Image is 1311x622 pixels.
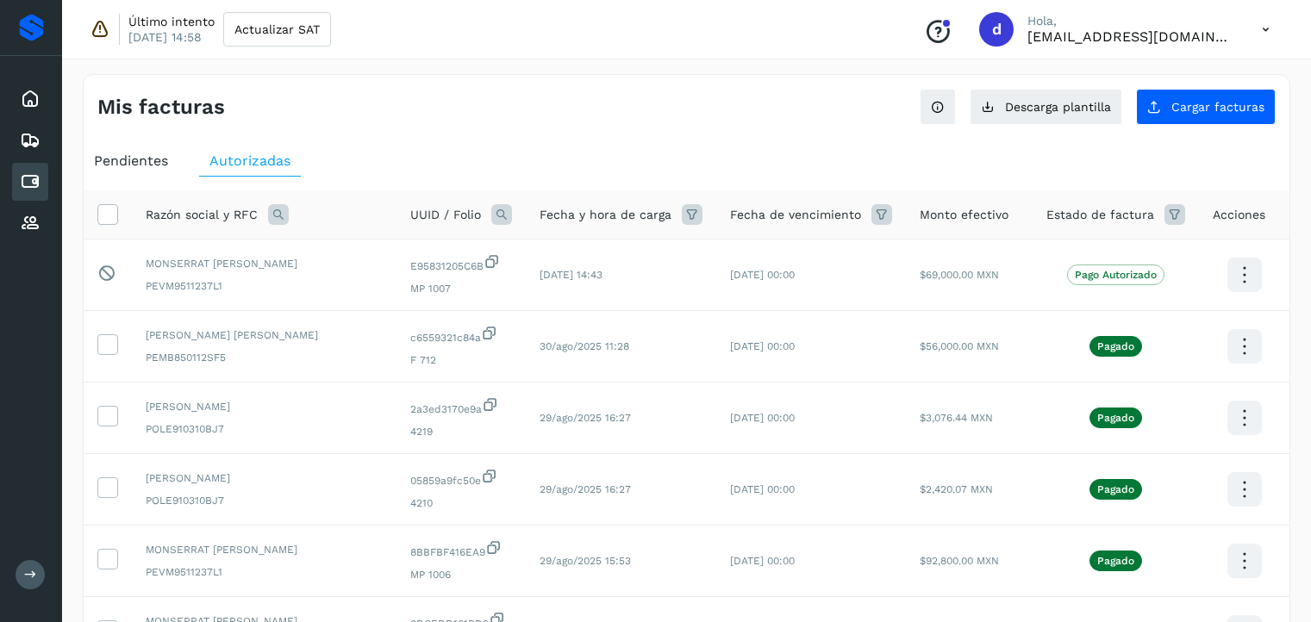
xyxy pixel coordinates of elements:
span: [PERSON_NAME] [PERSON_NAME] [146,327,383,343]
span: 2a3ed3170e9a [410,396,512,417]
p: Pago Autorizado [1075,269,1157,281]
span: Fecha y hora de carga [540,206,671,224]
span: Estado de factura [1046,206,1154,224]
button: Cargar facturas [1136,89,1276,125]
span: [DATE] 00:00 [730,483,795,495]
span: PEMB850112SF5 [146,350,383,365]
span: [DATE] 00:00 [730,555,795,567]
span: Pendientes [94,152,168,169]
span: $3,076.44 MXN [920,412,993,424]
span: $92,800.00 MXN [920,555,999,567]
span: POLE910310BJ7 [146,421,383,437]
span: Autorizadas [209,152,290,169]
button: Actualizar SAT [223,12,331,47]
p: Último intento [128,14,215,29]
span: 8BBFBF416EA9 [410,539,512,560]
button: Descarga plantilla [970,89,1122,125]
span: 30/ago/2025 11:28 [540,340,629,352]
span: Monto efectivo [920,206,1008,224]
span: $69,000.00 MXN [920,269,999,281]
div: Proveedores [12,204,48,242]
p: [DATE] 14:58 [128,29,202,45]
span: 29/ago/2025 15:53 [540,555,631,567]
span: [PERSON_NAME] [146,399,383,414]
span: 4210 [410,495,512,511]
div: Embarques [12,121,48,159]
p: Pagado [1097,483,1134,495]
span: $56,000.00 MXN [920,340,999,352]
span: c6559321c84a [410,325,512,345]
span: Fecha de vencimiento [730,206,861,224]
span: [DATE] 14:43 [540,269,602,281]
span: Acciones [1213,206,1265,224]
span: 29/ago/2025 16:27 [540,412,631,424]
div: Inicio [12,80,48,118]
span: PEVM9511237L1 [146,278,383,294]
p: Pagado [1097,340,1134,352]
span: 29/ago/2025 16:27 [540,483,631,495]
p: Hola, [1027,14,1234,28]
span: UUID / Folio [410,206,481,224]
span: Cargar facturas [1171,101,1264,113]
span: MONSERRAT [PERSON_NAME] [146,256,383,271]
span: Actualizar SAT [234,23,320,35]
span: Razón social y RFC [146,206,258,224]
span: [DATE] 00:00 [730,412,795,424]
p: direccion.admin@cmelogistics.mx [1027,28,1234,45]
div: Cuentas por pagar [12,163,48,201]
span: Descarga plantilla [1005,101,1111,113]
p: Pagado [1097,555,1134,567]
span: MONSERRAT [PERSON_NAME] [146,542,383,557]
span: [PERSON_NAME] [146,470,383,486]
h4: Mis facturas [97,95,225,120]
p: Pagado [1097,412,1134,424]
span: $2,420.07 MXN [920,483,993,495]
span: 05859a9fc50e [410,468,512,488]
span: PEVM9511237L1 [146,564,383,580]
span: 4219 [410,424,512,439]
span: [DATE] 00:00 [730,340,795,352]
span: F 712 [410,352,512,368]
span: MP 1006 [410,567,512,582]
span: [DATE] 00:00 [730,269,795,281]
span: POLE910310BJ7 [146,493,383,508]
span: MP 1007 [410,281,512,296]
span: E95831205C6B [410,253,512,274]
